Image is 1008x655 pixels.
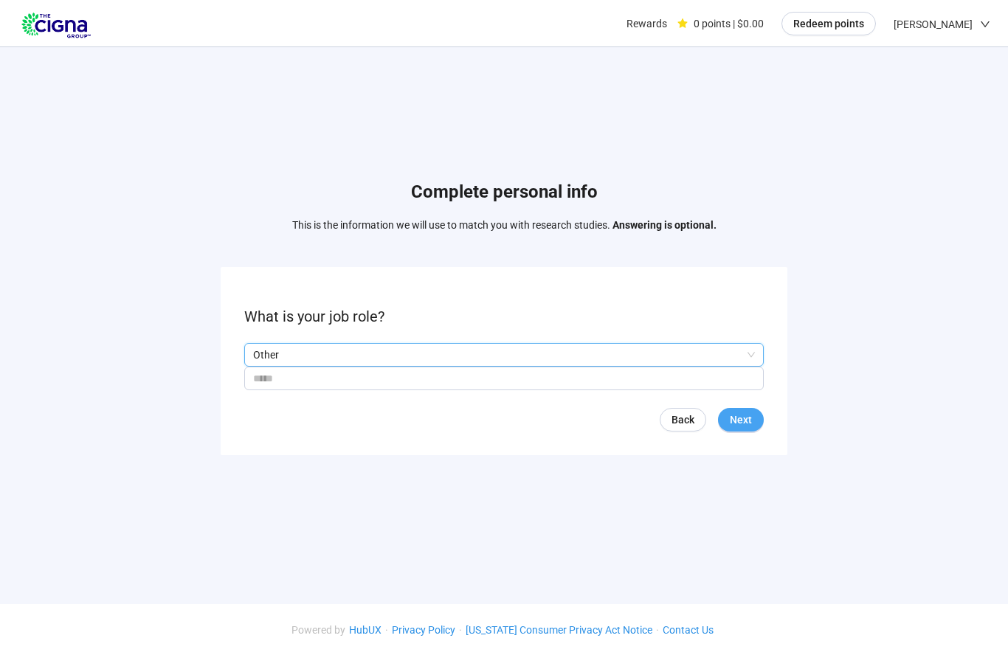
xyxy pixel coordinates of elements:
[730,412,752,428] span: Next
[980,19,990,30] span: down
[781,12,876,35] button: Redeem points
[462,624,656,636] a: [US_STATE] Consumer Privacy Act Notice
[244,305,764,328] p: What is your job role?
[291,622,717,638] div: · · ·
[292,179,717,207] h1: Complete personal info
[793,15,864,32] span: Redeem points
[345,624,385,636] a: HubUX
[291,624,345,636] span: Powered by
[672,412,694,428] span: Back
[718,408,764,432] button: Next
[894,1,973,48] span: [PERSON_NAME]
[388,624,459,636] a: Privacy Policy
[292,217,717,233] p: This is the information we will use to match you with research studies.
[612,219,717,231] strong: Answering is optional.
[253,344,742,366] p: Other
[677,18,688,29] span: star
[660,408,706,432] a: Back
[659,624,717,636] a: Contact Us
